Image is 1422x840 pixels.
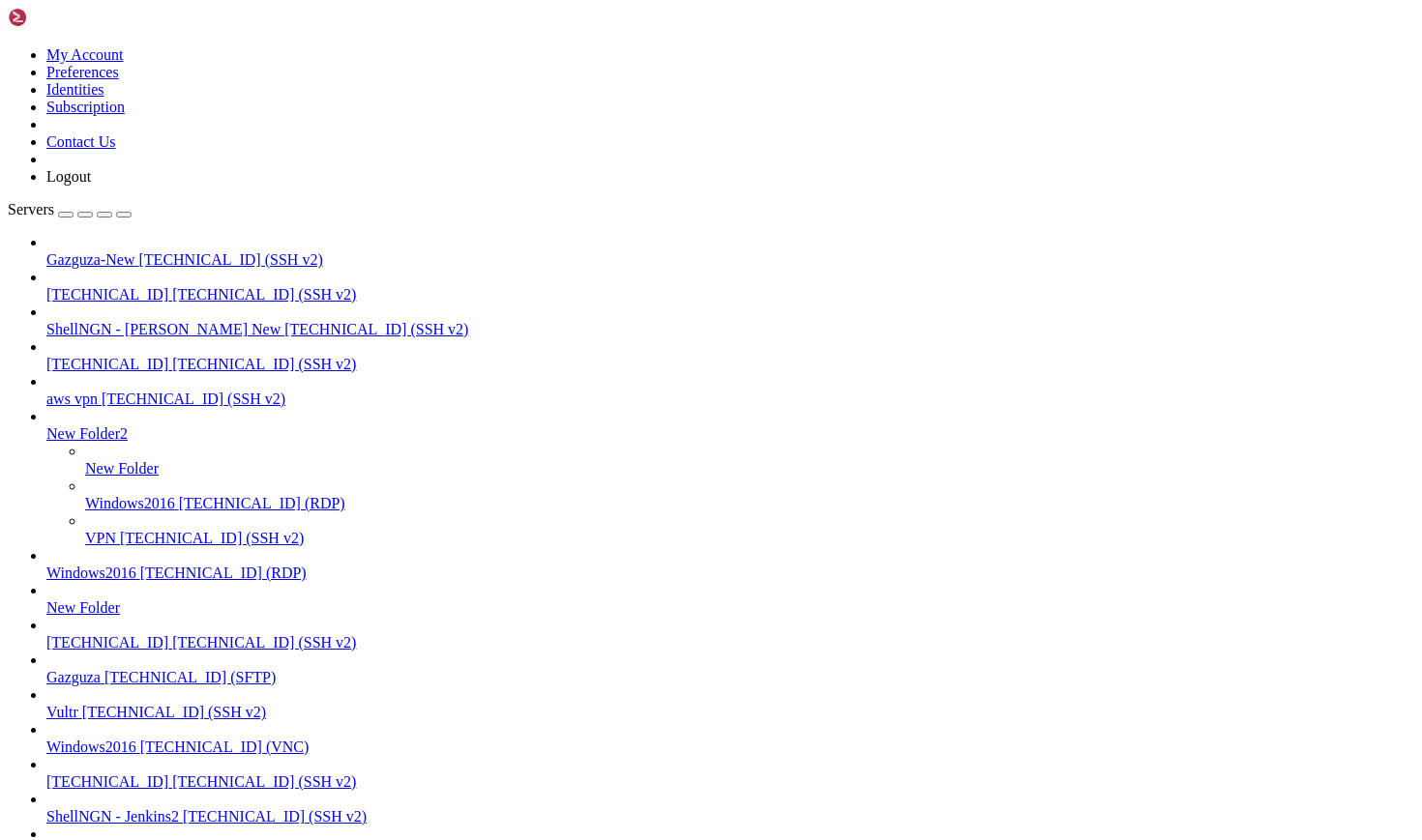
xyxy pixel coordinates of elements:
span: [TECHNICAL_ID] (SSH v2) [102,391,285,407]
span: aws vpn [46,391,98,407]
li: New Folder2 [46,408,1414,547]
span: [TECHNICAL_ID] (SSH v2) [120,530,304,546]
span: [TECHNICAL_ID] (SSH v2) [82,704,266,720]
a: Logout [46,168,91,185]
li: [TECHNICAL_ID] [TECHNICAL_ID] (SSH v2) [46,338,1414,373]
a: New Folder [85,460,1414,478]
span: [TECHNICAL_ID] (SSH v2) [172,356,356,372]
span: Gazguza [46,669,101,685]
a: Gazguza-New [TECHNICAL_ID] (SSH v2) [46,251,1414,269]
span: [TECHNICAL_ID] (VNC) [140,739,310,755]
li: [TECHNICAL_ID] [TECHNICAL_ID] (SSH v2) [46,617,1414,652]
a: [TECHNICAL_ID] [TECHNICAL_ID] (SSH v2) [46,356,1414,373]
span: [TECHNICAL_ID] (SSH v2) [172,773,356,790]
span: [TECHNICAL_ID] (SFTP) [104,669,276,685]
li: Gazguza-New [TECHNICAL_ID] (SSH v2) [46,234,1414,269]
a: New Folder [46,599,1414,617]
li: [TECHNICAL_ID] [TECHNICAL_ID] (SSH v2) [46,269,1414,304]
span: Windows2016 [85,495,175,511]
a: Windows2016 [TECHNICAL_ID] (RDP) [85,495,1414,512]
li: Windows2016 [TECHNICAL_ID] (RDP) [46,547,1414,582]
li: ShellNGN - Jenkins2 [TECHNICAL_ID] (SSH v2) [46,791,1414,826]
span: [TECHNICAL_ID] [46,356,168,372]
a: Vultr [TECHNICAL_ID] (SSH v2) [46,704,1414,721]
span: Gazguza-New [46,251,135,268]
span: Windows2016 [46,565,136,581]
a: ShellNGN - Jenkins2 [TECHNICAL_ID] (SSH v2) [46,808,1414,826]
li: [TECHNICAL_ID] [TECHNICAL_ID] (SSH v2) [46,756,1414,791]
li: New Folder [46,582,1414,617]
a: [TECHNICAL_ID] [TECHNICAL_ID] (SSH v2) [46,773,1414,791]
a: Windows2016 [TECHNICAL_ID] (RDP) [46,565,1414,582]
a: Servers [8,201,132,217]
span: [TECHNICAL_ID] [46,634,168,651]
span: Vultr [46,704,78,720]
span: [TECHNICAL_ID] [46,286,168,303]
span: [TECHNICAL_ID] (RDP) [140,565,307,581]
span: [TECHNICAL_ID] (SSH v2) [183,808,367,825]
span: Windows2016 [46,739,136,755]
a: [TECHNICAL_ID] [TECHNICAL_ID] (SSH v2) [46,286,1414,304]
a: aws vpn [TECHNICAL_ID] (SSH v2) [46,391,1414,408]
span: Servers [8,201,54,217]
span: VPN [85,530,116,546]
li: Vultr [TECHNICAL_ID] (SSH v2) [46,686,1414,721]
span: New Folder [85,460,159,477]
span: [TECHNICAL_ID] [46,773,168,790]
a: Contact Us [46,133,116,150]
li: ShellNGN - [PERSON_NAME] New [TECHNICAL_ID] (SSH v2) [46,304,1414,338]
span: [TECHNICAL_ID] (SSH v2) [172,286,356,303]
a: Windows2016 [TECHNICAL_ID] (VNC) [46,739,1414,756]
span: [TECHNICAL_ID] (SSH v2) [284,321,468,337]
a: Preferences [46,64,119,80]
a: ShellNGN - [PERSON_NAME] New [TECHNICAL_ID] (SSH v2) [46,321,1414,338]
span: [TECHNICAL_ID] (RDP) [179,495,345,511]
a: [TECHNICAL_ID] [TECHNICAL_ID] (SSH v2) [46,634,1414,652]
span: New Folder [46,599,120,616]
a: New Folder2 [46,425,1414,443]
li: Windows2016 [TECHNICAL_ID] (VNC) [46,721,1414,756]
a: Gazguza [TECHNICAL_ID] (SFTP) [46,669,1414,686]
li: aws vpn [TECHNICAL_ID] (SSH v2) [46,373,1414,408]
li: New Folder [85,443,1414,478]
li: VPN [TECHNICAL_ID] (SSH v2) [85,512,1414,547]
a: My Account [46,46,124,63]
li: Gazguza [TECHNICAL_ID] (SFTP) [46,652,1414,686]
img: Shellngn [8,8,119,27]
span: ShellNGN - [PERSON_NAME] New [46,321,281,337]
a: Subscription [46,99,125,115]
span: [TECHNICAL_ID] (SSH v2) [172,634,356,651]
span: ShellNGN - Jenkins2 [46,808,179,825]
li: Windows2016 [TECHNICAL_ID] (RDP) [85,478,1414,512]
span: New Folder2 [46,425,128,442]
a: VPN [TECHNICAL_ID] (SSH v2) [85,530,1414,547]
span: [TECHNICAL_ID] (SSH v2) [139,251,323,268]
a: Identities [46,81,104,98]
